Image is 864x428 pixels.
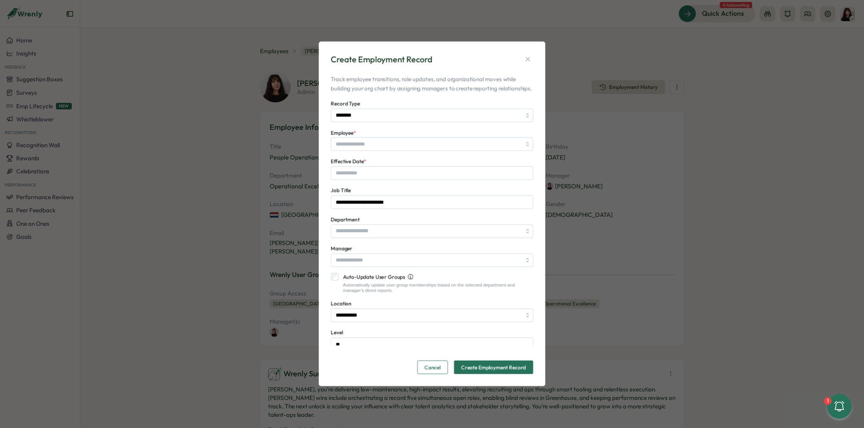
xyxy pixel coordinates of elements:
[827,394,852,419] button: 1
[417,361,448,374] button: Cancel
[338,282,533,293] div: Automatically update user group memberships based on the selected department and manager's direct...
[331,101,360,107] span: Record Type
[331,158,366,166] label: Effective Date
[331,216,359,223] span: Department
[331,187,351,194] span: Job Title
[331,245,353,252] span: Manager
[343,273,405,281] span: Auto-Update User Groups
[331,54,432,65] div: Create Employment Record
[331,300,352,307] span: Location
[331,329,343,336] span: Level
[454,361,533,374] button: Create Employment Record
[331,129,354,136] span: Employee
[461,361,526,374] span: Create Employment Record
[824,397,832,405] div: 1
[331,74,533,93] p: Track employee transitions, role updates, and organizational moves while building your org chart ...
[424,361,440,374] span: Cancel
